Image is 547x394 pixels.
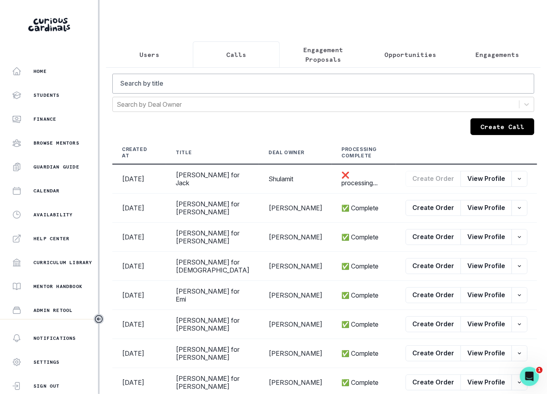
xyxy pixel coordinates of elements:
button: row menu [512,345,527,361]
button: row menu [512,287,527,303]
td: [PERSON_NAME] for [PERSON_NAME] [166,223,259,252]
div: Created At [122,146,147,159]
button: row menu [512,200,527,216]
p: Students [33,92,60,98]
p: Guardian Guide [33,164,79,170]
p: Opportunities [384,50,436,59]
button: row menu [512,171,527,187]
img: Curious Cardinals Logo [28,18,70,31]
button: View Profile [461,258,512,274]
td: [PERSON_NAME] [259,194,332,223]
p: Curriculum Library [33,259,92,266]
iframe: Intercom live chat [520,367,539,386]
td: [PERSON_NAME] [259,339,332,368]
td: Shulamit [259,164,332,194]
td: [PERSON_NAME] [259,252,332,281]
button: View Profile [461,229,512,245]
td: [PERSON_NAME] for Jack [166,164,259,194]
div: Title [176,149,192,156]
button: row menu [512,374,527,390]
p: Home [33,68,47,74]
td: [PERSON_NAME] [259,281,332,310]
td: [PERSON_NAME] for [PERSON_NAME] [166,339,259,368]
td: [PERSON_NAME] for Emi [166,281,259,310]
td: [PERSON_NAME] [259,223,332,252]
button: View Profile [461,345,512,361]
td: ✅ Complete [332,252,396,281]
td: [PERSON_NAME] for [PERSON_NAME] [166,194,259,223]
td: [DATE] [112,252,166,281]
td: [DATE] [112,281,166,310]
td: ✅ Complete [332,223,396,252]
p: Users [139,50,159,59]
td: ✅ Complete [332,281,396,310]
td: [DATE] [112,310,166,339]
td: [PERSON_NAME] for [DEMOGRAPHIC_DATA] [166,252,259,281]
p: Availability [33,212,73,218]
p: Engagement Proposals [286,45,360,64]
p: Calendar [33,188,60,194]
p: Browse Mentors [33,140,79,146]
button: Create Order [406,287,461,303]
p: Engagements [475,50,519,59]
button: Create Order [406,345,461,361]
td: ✅ Complete [332,339,396,368]
button: Create Order [406,171,461,187]
td: [DATE] [112,194,166,223]
td: ✅ Complete [332,194,396,223]
td: [DATE] [112,339,166,368]
button: Create Call [471,118,534,135]
p: Calls [226,50,246,59]
button: Create Order [406,258,461,274]
p: Settings [33,359,60,365]
button: row menu [512,258,527,274]
button: Create Order [406,200,461,216]
p: Help Center [33,235,69,242]
td: [PERSON_NAME] for [PERSON_NAME] [166,310,259,339]
p: Admin Retool [33,307,73,314]
button: Create Order [406,316,461,332]
button: Create Order [406,374,461,390]
button: Toggle sidebar [94,314,104,324]
span: 1 [536,367,543,373]
p: Finance [33,116,56,122]
td: ✅ Complete [332,310,396,339]
button: row menu [512,229,527,245]
button: View Profile [461,171,512,187]
button: row menu [512,316,527,332]
td: [DATE] [112,164,166,194]
div: Deal Owner [269,149,304,156]
button: View Profile [461,374,512,390]
td: [DATE] [112,223,166,252]
button: View Profile [461,316,512,332]
button: View Profile [461,200,512,216]
td: ❌ processing... [332,164,396,194]
p: Mentor Handbook [33,283,82,290]
p: Sign Out [33,383,60,389]
div: Processing complete [341,146,377,159]
p: Notifications [33,335,76,341]
td: [PERSON_NAME] [259,310,332,339]
button: View Profile [461,287,512,303]
button: Create Order [406,229,461,245]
